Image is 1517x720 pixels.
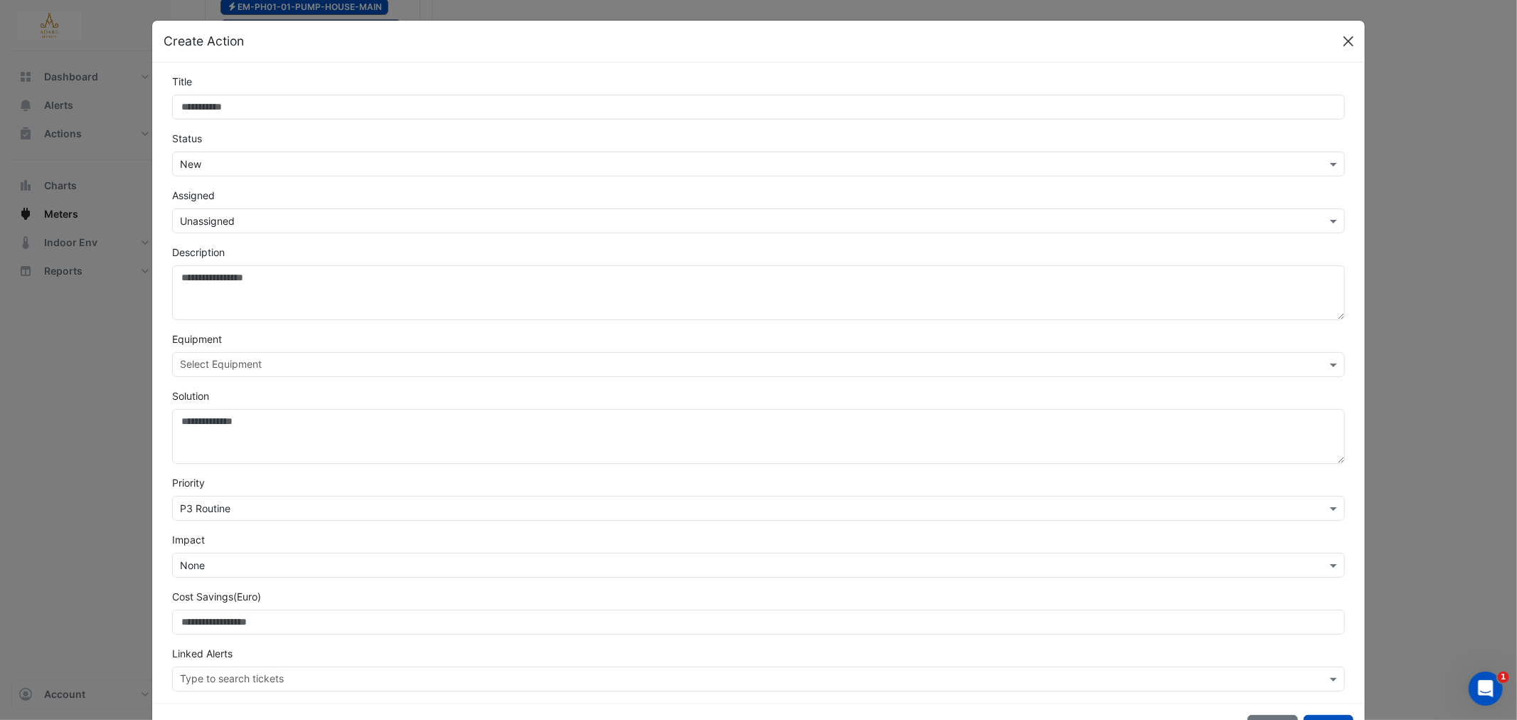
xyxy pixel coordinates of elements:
label: Cost Savings (Euro) [172,589,261,604]
label: Assigned [172,188,215,203]
h5: Create Action [164,32,244,51]
label: Equipment [172,332,222,346]
label: Linked Alerts [172,646,233,661]
label: Description [172,245,225,260]
label: Status [172,131,202,146]
div: Type to search tickets [178,671,284,689]
span: 1 [1498,672,1509,683]
div: Select Equipment [178,356,262,375]
label: Solution [172,388,209,403]
iframe: Intercom live chat [1469,672,1503,706]
label: Title [172,74,192,89]
button: Close [1338,31,1359,52]
label: Priority [172,475,205,490]
label: Impact [172,532,205,547]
